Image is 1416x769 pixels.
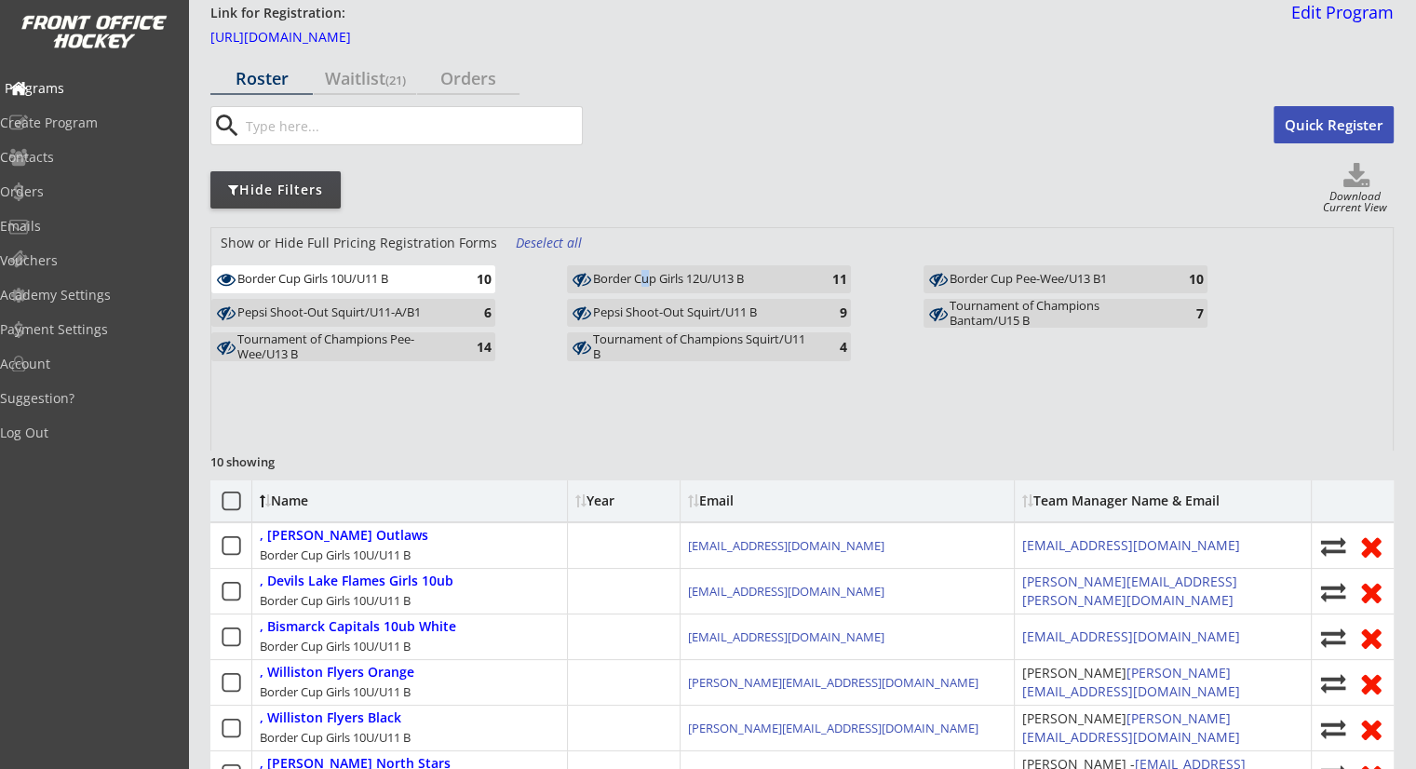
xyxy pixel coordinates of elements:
div: Show or Hide Full Pricing Registration Forms [211,234,506,252]
div: Tournament of Champions Bantam/U15 B [950,299,1167,328]
a: [PERSON_NAME][EMAIL_ADDRESS][DOMAIN_NAME] [1022,664,1240,700]
div: Border Cup Girls 10U/U11 B [260,683,411,700]
div: Border Cup Girls 12U/U13 B [593,271,810,289]
div: Roster [210,70,313,87]
div: , Bismarck Capitals 10ub White [260,619,456,635]
div: Pepsi Shoot-Out Squirt/U11-A/B1 [237,304,454,322]
a: [EMAIL_ADDRESS][DOMAIN_NAME] [688,583,884,600]
div: 10 [454,272,492,286]
div: 10 showing [210,453,344,470]
a: [URL][DOMAIN_NAME] [210,31,397,51]
div: Year [575,494,672,507]
div: Border Cup Girls 10U/U11 B [237,271,454,289]
button: Remove from roster (no refund) [1356,532,1386,560]
div: Border Cup Girls 10U/U11 B [260,638,411,654]
div: Border Cup Pee-Wee/U13 B1 [950,271,1167,289]
div: Border Cup Girls 10U/U11 B [260,729,411,746]
div: Tournament of Champions Squirt/U11 B [593,332,810,361]
div: Border Cup Pee-Wee/U13 B1 [950,272,1167,287]
button: Move player [1319,670,1347,695]
a: [EMAIL_ADDRESS][DOMAIN_NAME] [1022,536,1240,554]
a: [PERSON_NAME][EMAIL_ADDRESS][DOMAIN_NAME] [688,720,978,736]
div: , Devils Lake Flames Girls 10ub [260,573,453,589]
div: Border Cup Girls 10U/U11 B [237,272,454,287]
button: Move player [1319,579,1347,604]
button: Move player [1319,716,1347,741]
div: Waitlist [314,70,416,87]
button: Remove from roster (no refund) [1356,668,1386,697]
input: Type here... [242,107,582,144]
div: Pepsi Shoot-Out Squirt/U11 B [593,304,810,322]
div: 4 [810,340,847,354]
div: Link for Registration: [210,4,348,23]
a: [EMAIL_ADDRESS][DOMAIN_NAME] [1022,627,1240,645]
a: [PERSON_NAME][EMAIL_ADDRESS][DOMAIN_NAME] [1022,709,1240,746]
div: Tournament of Champions Pee-Wee/U13 B [237,332,454,361]
div: Team Manager Name & Email [1022,494,1220,507]
button: Remove from roster (no refund) [1356,577,1386,606]
div: Border Cup Girls 10U/U11 B [260,546,411,563]
div: 9 [810,305,847,319]
img: FOH%20White%20Logo%20Transparent.png [20,15,168,49]
div: , [PERSON_NAME] Outlaws [260,528,428,544]
font: (21) [385,72,406,88]
div: Email [688,494,856,507]
div: Name [260,494,411,507]
button: Remove from roster (no refund) [1356,714,1386,743]
div: 10 [1167,272,1204,286]
button: search [211,111,242,141]
button: Quick Register [1274,106,1394,143]
div: 6 [454,305,492,319]
div: , Williston Flyers Orange [260,665,414,681]
div: Border Cup Girls 10U/U11 B [260,592,411,609]
div: 11 [810,272,847,286]
a: Edit Program [1284,4,1394,36]
div: , Williston Flyers Black [260,710,401,726]
button: Move player [1319,533,1347,559]
a: [PERSON_NAME][EMAIL_ADDRESS][PERSON_NAME][DOMAIN_NAME] [1022,573,1237,609]
div: Deselect all [516,234,585,252]
div: Orders [417,70,519,87]
div: Download Current View [1316,191,1394,216]
div: 7 [1167,306,1204,320]
button: Remove from roster (no refund) [1356,623,1386,652]
a: [EMAIL_ADDRESS][DOMAIN_NAME] [688,537,884,554]
button: Click to download full roster. Your browser settings may try to block it, check your security set... [1319,163,1394,191]
a: [PERSON_NAME][EMAIL_ADDRESS][DOMAIN_NAME] [688,674,978,691]
div: Hide Filters [210,181,341,199]
div: Border Cup Girls 12U/U13 B [593,272,810,287]
button: Move player [1319,625,1347,650]
div: [PERSON_NAME] [1022,664,1303,700]
div: 14 [454,340,492,354]
div: [PERSON_NAME] [1022,709,1303,746]
div: Programs [5,82,172,95]
div: Pepsi Shoot-Out Squirt/U11-A/B1 [237,305,454,320]
div: Pepsi Shoot-Out Squirt/U11 B [593,305,810,320]
a: [EMAIL_ADDRESS][DOMAIN_NAME] [688,628,884,645]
